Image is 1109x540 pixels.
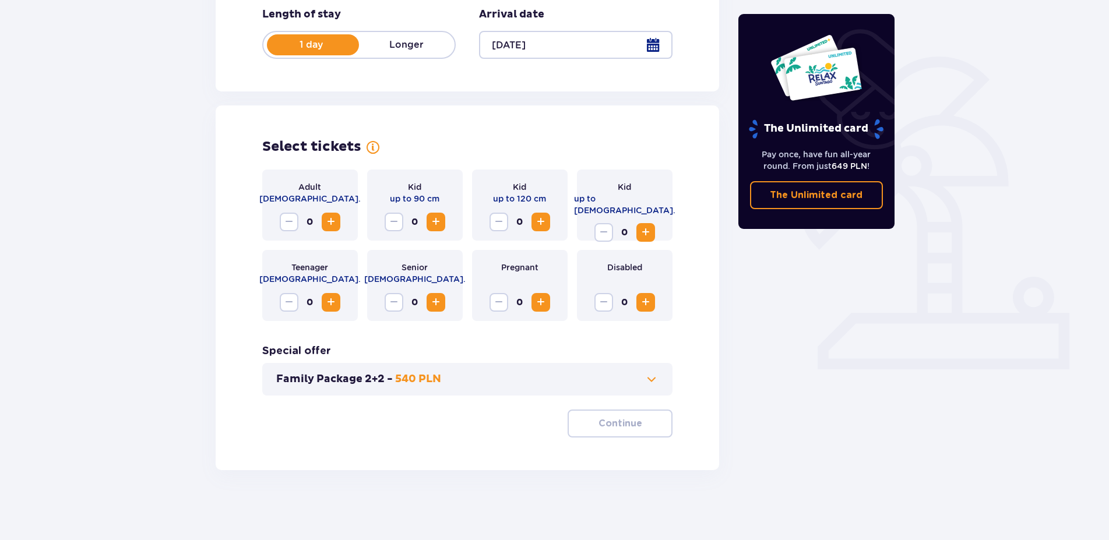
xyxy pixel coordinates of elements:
button: Decrease [280,213,298,231]
button: Continue [568,410,673,437]
button: Increase [531,293,550,312]
p: Teenager [291,262,328,273]
a: The Unlimited card [750,181,883,209]
p: Kid [408,181,421,193]
p: Pregnant [501,262,538,273]
button: Increase [427,213,445,231]
span: 0 [615,293,634,312]
p: Kid [513,181,526,193]
span: 0 [615,223,634,242]
p: [DEMOGRAPHIC_DATA]. [259,193,361,204]
span: 649 PLN [832,161,867,171]
p: Kid [618,181,631,193]
span: 0 [511,293,529,312]
p: 540 PLN [395,372,441,386]
button: Increase [322,213,340,231]
button: Decrease [594,223,613,242]
p: [DEMOGRAPHIC_DATA]. [364,273,466,285]
button: Decrease [280,293,298,312]
p: [DEMOGRAPHIC_DATA]. [259,273,361,285]
button: Decrease [594,293,613,312]
p: Disabled [607,262,642,273]
p: Special offer [262,344,331,358]
button: Family Package 2+2 -540 PLN [276,372,659,386]
button: Increase [322,293,340,312]
p: Family Package 2+2 - [276,372,393,386]
p: up to 90 cm [390,193,439,204]
p: Senior [402,262,428,273]
p: Continue [598,417,642,430]
button: Increase [636,293,655,312]
span: 0 [406,293,424,312]
button: Decrease [385,213,403,231]
button: Increase [636,223,655,242]
button: Decrease [490,293,508,312]
p: Adult [298,181,321,193]
span: 0 [301,213,319,231]
p: up to [DEMOGRAPHIC_DATA]. [574,193,675,216]
button: Increase [531,213,550,231]
button: Decrease [490,213,508,231]
p: The Unlimited card [748,119,885,139]
button: Increase [427,293,445,312]
span: 0 [406,213,424,231]
p: Longer [359,38,455,51]
span: 0 [511,213,529,231]
p: Arrival date [479,8,544,22]
p: Select tickets [262,138,361,156]
p: up to 120 cm [493,193,546,204]
span: 0 [301,293,319,312]
p: The Unlimited card [770,189,862,202]
button: Decrease [385,293,403,312]
p: 1 day [263,38,359,51]
p: Pay once, have fun all-year round. From just ! [750,149,883,172]
p: Length of stay [262,8,341,22]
